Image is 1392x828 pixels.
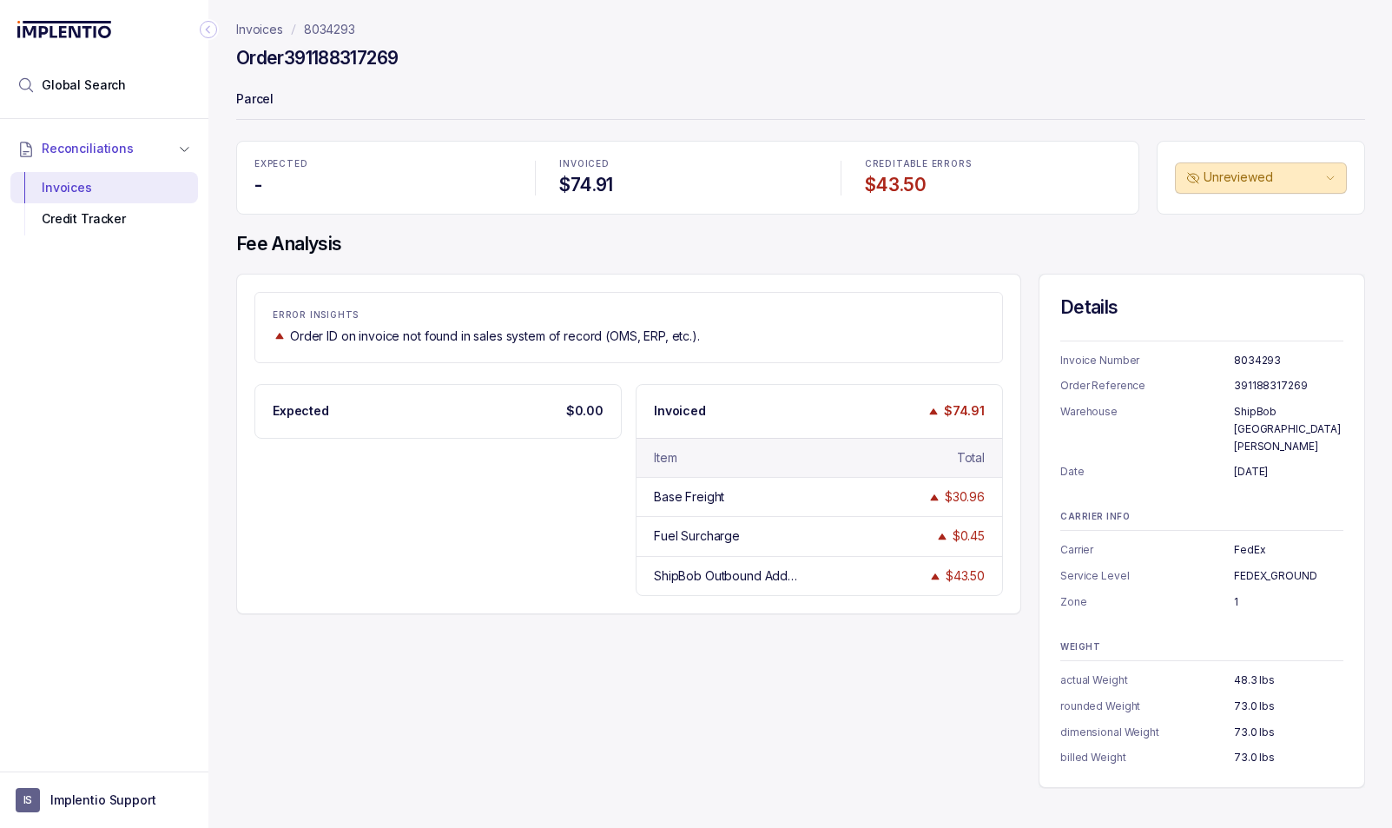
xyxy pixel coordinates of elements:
[935,530,949,543] img: trend image
[1060,352,1343,480] ul: Information Summary
[198,19,219,40] div: Collapse Icon
[654,402,706,420] p: Invoiced
[566,402,604,420] p: $0.00
[1060,567,1234,585] p: Service Level
[236,232,1365,256] h4: Fee Analysis
[1060,377,1234,394] p: Order Reference
[50,792,156,809] p: Implentio Support
[236,83,1365,118] p: Parcel
[24,172,184,203] div: Invoices
[559,173,815,197] h4: $74.91
[304,21,355,38] a: 8034293
[1060,352,1234,369] p: Invoice Number
[10,129,198,168] button: Reconciliations
[1234,403,1343,454] p: ShipBob [GEOGRAPHIC_DATA][PERSON_NAME]
[254,159,511,169] p: EXPECTED
[559,159,815,169] p: INVOICED
[1060,749,1234,766] p: billed Weight
[1234,463,1343,480] p: [DATE]
[1234,567,1343,585] p: FEDEX_GROUND
[1060,593,1234,611] p: Zone
[927,405,940,418] img: trend image
[273,329,287,342] img: trend image
[42,76,126,94] span: Global Search
[1234,377,1343,394] p: 391188317269
[16,788,193,812] button: User initialsImplentio Support
[42,140,134,157] span: Reconciliations
[1060,541,1343,610] ul: Information Summary
[928,570,942,583] img: trend image
[865,159,1121,169] p: CREDITABLE ERRORS
[654,567,799,585] div: ShipBob Outbound Additional Handling
[654,449,676,467] div: Item
[10,169,198,239] div: Reconciliations
[865,173,1121,197] h4: $43.50
[1234,724,1343,741] p: 73.0 lbs
[1060,541,1234,559] p: Carrier
[1234,593,1343,611] p: 1
[254,173,511,197] h4: -
[944,402,985,420] p: $74.91
[1234,672,1343,689] p: 48.3 lbs
[236,46,398,70] h4: Order 391188317269
[1060,724,1234,741] p: dimensional Weight
[927,491,941,504] img: trend image
[654,527,740,545] div: Fuel Surcharge
[16,788,40,812] span: User initials
[24,203,184,235] div: Credit Tracker
[1204,169,1322,186] p: Unreviewed
[957,449,985,467] div: Total
[1234,541,1343,559] p: FedEx
[654,488,724,506] div: Base Freight
[273,402,329,420] p: Expected
[290,328,700,345] p: Order ID on invoice not found in sales system of record (OMS, ERP, etc.).
[1234,698,1343,715] p: 73.0 lbs
[1060,672,1343,766] ul: Information Summary
[946,567,985,585] div: $43.50
[953,527,985,545] div: $0.45
[1060,698,1234,715] p: rounded Weight
[236,21,355,38] nav: breadcrumb
[1060,403,1234,454] p: Warehouse
[1234,749,1343,766] p: 73.0 lbs
[1234,352,1343,369] p: 8034293
[1060,672,1234,689] p: actual Weight
[236,21,283,38] a: Invoices
[945,488,985,506] div: $30.96
[1060,463,1234,480] p: Date
[1060,512,1343,522] p: CARRIER INFO
[1060,642,1343,652] p: WEIGHT
[1175,162,1347,194] button: Unreviewed
[1060,295,1343,320] h4: Details
[273,310,985,321] p: ERROR INSIGHTS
